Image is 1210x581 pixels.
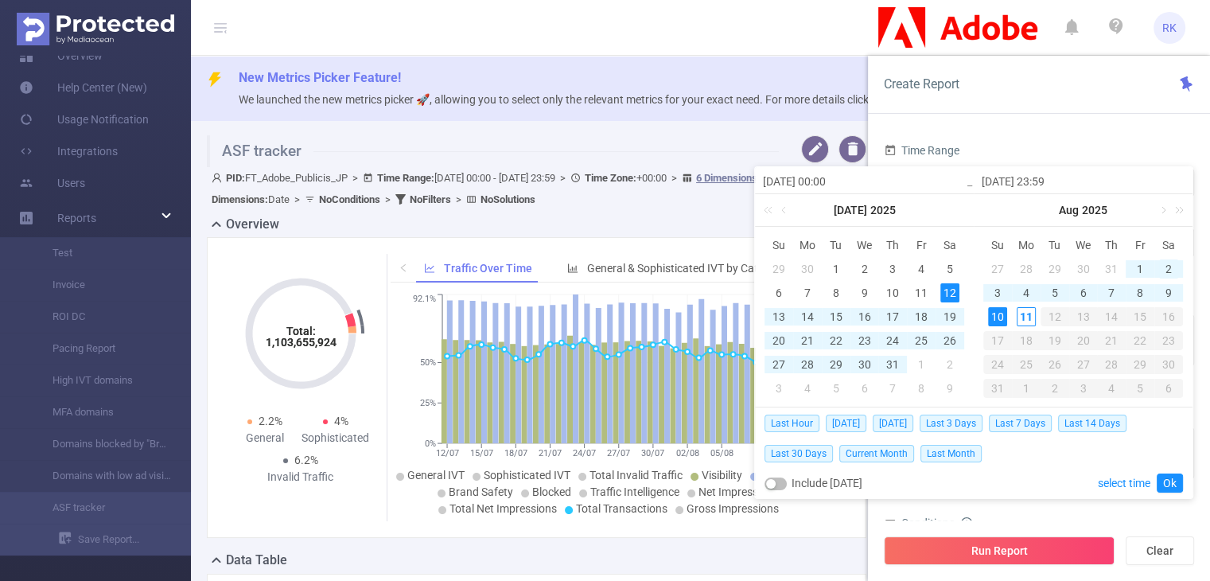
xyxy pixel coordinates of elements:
[1012,329,1041,353] td: August 18, 2025
[822,305,850,329] td: July 15, 2025
[983,238,1012,252] span: Su
[32,333,172,365] a: Pacing Report
[1069,257,1098,281] td: July 30, 2025
[1155,194,1169,226] a: Next month (PageDown)
[19,135,118,167] a: Integrations
[793,238,822,252] span: Mo
[936,238,964,252] span: Sa
[1097,379,1126,398] div: 4
[827,259,846,279] div: 1
[769,259,788,279] div: 29
[589,469,683,482] span: Total Invalid Traffic
[883,379,902,398] div: 7
[1126,331,1154,350] div: 22
[878,233,907,257] th: Thu
[988,283,1007,302] div: 3
[854,283,873,302] div: 9
[1041,238,1069,252] span: Tu
[19,167,85,199] a: Users
[607,448,630,458] tspan: 27/07
[1069,305,1098,329] td: August 13, 2025
[425,439,436,449] tspan: 0%
[1012,257,1041,281] td: July 28, 2025
[1097,376,1126,400] td: September 4, 2025
[32,460,172,492] a: Domains with low ad visibility
[435,448,458,458] tspan: 12/07
[1041,257,1069,281] td: July 29, 2025
[936,329,964,353] td: July 26, 2025
[798,283,817,302] div: 7
[869,194,897,226] a: 2025
[912,259,931,279] div: 4
[17,13,174,45] img: Protected Media
[765,329,793,353] td: July 20, 2025
[822,238,850,252] span: Tu
[420,358,436,368] tspan: 50%
[765,415,819,432] span: Last Hour
[480,193,535,205] b: No Solutions
[1017,259,1036,279] div: 28
[988,259,1007,279] div: 27
[1126,257,1154,281] td: August 1, 2025
[854,355,873,374] div: 30
[407,469,465,482] span: General IVT
[907,281,936,305] td: July 11, 2025
[936,376,964,400] td: August 9, 2025
[793,257,822,281] td: June 30, 2025
[1012,238,1041,252] span: Mo
[883,283,902,302] div: 10
[798,259,817,279] div: 30
[850,353,879,376] td: July 30, 2025
[696,172,794,184] u: 6 Dimensions Applied
[763,172,966,191] input: Start date
[348,172,363,184] span: >
[1102,283,1121,302] div: 7
[1057,194,1080,226] a: Aug
[380,193,395,205] span: >
[1041,307,1069,326] div: 12
[983,305,1012,329] td: August 10, 2025
[798,331,817,350] div: 21
[940,283,959,302] div: 12
[1041,329,1069,353] td: August 19, 2025
[286,325,315,337] tspan: Total:
[850,281,879,305] td: July 9, 2025
[1126,233,1154,257] th: Fri
[940,259,959,279] div: 5
[878,305,907,329] td: July 17, 2025
[1045,283,1064,302] div: 5
[822,281,850,305] td: July 8, 2025
[207,135,779,167] h1: ASF tracker
[1069,379,1098,398] div: 3
[1017,283,1036,302] div: 4
[983,376,1012,400] td: August 31, 2025
[32,269,172,301] a: Invoice
[884,536,1115,565] button: Run Report
[265,469,336,485] div: Invalid Traffic
[539,448,562,458] tspan: 21/07
[878,257,907,281] td: July 3, 2025
[920,445,982,462] span: Last Month
[1166,194,1187,226] a: Next year (Control + right)
[940,355,959,374] div: 2
[1162,12,1177,44] span: RK
[936,257,964,281] td: July 5, 2025
[1069,376,1098,400] td: September 3, 2025
[936,233,964,257] th: Sat
[907,353,936,376] td: August 1, 2025
[765,238,793,252] span: Su
[778,194,792,226] a: Previous month (PageUp)
[883,259,902,279] div: 3
[1102,259,1121,279] div: 31
[1154,233,1183,257] th: Sat
[827,379,846,398] div: 5
[259,415,282,427] span: 2.2%
[1069,281,1098,305] td: August 6, 2025
[469,448,492,458] tspan: 15/07
[587,262,786,275] span: General & Sophisticated IVT by Category
[827,283,846,302] div: 8
[1126,376,1154,400] td: September 5, 2025
[32,365,172,396] a: High IVT domains
[907,329,936,353] td: July 25, 2025
[912,307,931,326] div: 18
